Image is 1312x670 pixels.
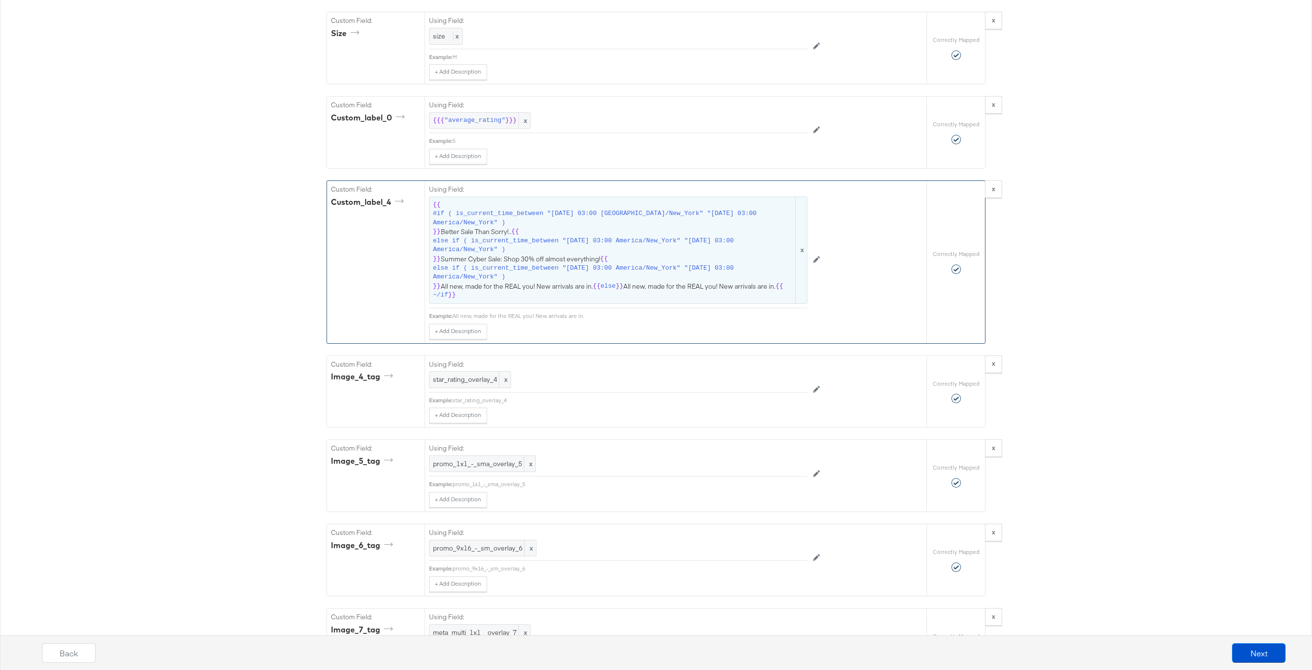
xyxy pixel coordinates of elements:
[518,625,530,641] span: x
[985,355,1002,373] button: x
[985,96,1002,114] button: x
[452,137,807,145] div: 5
[433,209,794,227] span: #if ( is_current_time_between "[DATE] 03:00 [GEOGRAPHIC_DATA]/New_York" "[DATE] 03:00 America/New...
[429,444,807,453] label: Using Field:
[933,548,980,556] label: Correctly Mapped
[992,443,995,452] strong: x
[795,197,807,303] span: x
[452,53,807,61] div: M
[429,576,487,592] button: + Add Description
[433,200,803,300] span: Better Sale Than Sorry!.. Summer Cyber Sale: Shop 30% off almost everything! All new, made for th...
[429,100,807,110] label: Using Field:
[429,16,807,25] label: Using Field:
[429,396,452,404] div: Example:
[429,528,807,537] label: Using Field:
[985,439,1002,457] button: x
[331,444,421,453] label: Custom Field:
[499,372,511,388] span: x
[985,524,1002,541] button: x
[429,565,452,572] div: Example:
[505,116,516,125] span: }}}
[452,312,807,320] div: All new, made for the REAL you! New arrivals are in.
[776,282,783,291] span: {{
[433,375,507,384] span: star_rating_overlay_4
[433,282,441,291] span: }}
[429,149,487,164] button: + Add Description
[524,456,535,472] span: x
[992,612,995,621] strong: x
[448,291,456,300] span: }}
[42,643,96,663] button: Back
[331,371,396,382] div: image_4_tag
[331,540,396,551] div: image_6_tag
[992,16,995,24] strong: x
[992,184,995,193] strong: x
[429,185,807,194] label: Using Field:
[452,396,807,404] div: star_rating_overlay_4
[933,464,980,472] label: Correctly Mapped
[429,137,452,145] div: Example:
[452,480,807,488] div: promo_1x1_-_sma_overlay_5
[429,360,807,369] label: Using Field:
[429,408,487,423] button: + Add Description
[433,291,448,300] span: ~/if
[331,612,421,622] label: Custom Field:
[429,324,487,339] button: + Add Description
[453,32,459,40] span: x
[433,459,532,469] span: promo_1x1_-_sma_overlay_5
[933,120,980,128] label: Correctly Mapped
[512,227,519,236] span: {{
[933,250,980,258] label: Correctly Mapped
[433,255,441,264] span: }}
[985,608,1002,626] button: x
[331,455,396,467] div: image_5_tag
[992,359,995,368] strong: x
[429,53,452,61] div: Example:
[433,32,445,40] span: size
[331,528,421,537] label: Custom Field:
[331,16,421,25] label: Custom Field:
[433,544,533,553] span: promo_9x16_-_sm_overlay_6
[433,200,441,210] span: {{
[985,180,1002,198] button: x
[429,480,452,488] div: Example:
[593,282,601,291] span: {{
[433,236,794,255] span: else if ( is_current_time_between "[DATE] 03:00 America/New_York" "[DATE] 03:00 America/New_York" )
[992,100,995,109] strong: x
[933,380,980,388] label: Correctly Mapped
[331,197,407,208] div: custom_label_4
[985,12,1002,29] button: x
[444,116,505,125] span: "average_rating"
[331,112,408,123] div: custom_label_0
[433,264,794,282] span: else if ( is_current_time_between "[DATE] 03:00 America/New_York" "[DATE] 03:00 America/New_York" )
[429,64,487,80] button: + Add Description
[331,100,421,110] label: Custom Field:
[331,28,363,39] div: size
[429,612,807,622] label: Using Field:
[933,36,980,44] label: Correctly Mapped
[600,255,608,264] span: {{
[331,624,396,635] div: image_7_tag
[433,227,441,236] span: }}
[524,540,536,556] span: x
[331,185,421,194] label: Custom Field:
[518,113,530,129] span: x
[1232,643,1286,663] button: Next
[331,360,421,369] label: Custom Field:
[992,528,995,536] strong: x
[429,492,487,508] button: + Add Description
[615,282,623,291] span: }}
[452,565,807,572] div: promo_9x16_-_sm_overlay_6
[600,282,615,291] span: else
[429,312,452,320] div: Example:
[433,116,444,125] span: {{{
